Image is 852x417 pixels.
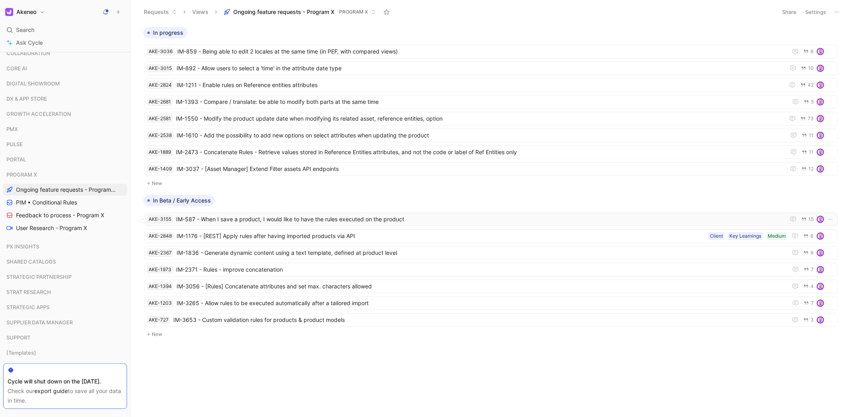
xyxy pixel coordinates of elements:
[16,25,34,35] span: Search
[6,95,47,103] span: DX & APP STORE
[3,37,127,49] a: Ask Cycle
[6,303,50,311] span: STRATEGIC APPS
[149,299,172,307] div: AKE-1203
[176,147,782,157] span: IM-2473 - Concatenate Rules - Retrieve values stored in Reference Entities attributes, and not th...
[177,64,782,73] span: IM-892 - Allow users to select a 'time' in the attribute date type
[802,97,815,106] button: 5
[3,153,127,165] div: PORTAL
[177,47,784,56] span: IM-859 - Being able to edit 2 locales at the same time (in PEF, with compared views)
[802,47,815,56] button: 6
[16,211,104,219] span: Feedback to process - Program X
[3,47,127,59] div: COLLABORATION
[8,377,123,386] div: Cycle will shut down on the [DATE].
[818,66,823,71] img: avatar
[3,93,127,105] div: DX & APP STORE
[810,250,814,255] span: 9
[16,199,77,207] span: PIM • Conditional Rules
[6,171,37,179] span: PROGRAM X
[149,98,171,106] div: AKE-2681
[808,217,814,222] span: 15
[6,273,71,281] span: STRATEGIC PARTNERSHIP
[710,232,723,240] div: Client
[149,316,169,324] div: AKE-727
[799,64,815,73] button: 10
[799,81,815,89] button: 42
[3,301,127,313] div: STRATEGIC APPS
[6,334,30,342] span: SUPPORT
[177,131,782,140] span: IM-1610 - Add the possibility to add new options on select attributes when updating the product
[16,186,116,194] span: Ongoing feature requests - Program X
[144,62,838,75] a: AKE-3015IM-892 - Allow users to select a 'time' in the attribute date type10avatar
[808,66,814,71] span: 10
[173,315,784,325] span: IM-3653 - Custom validation rules for products & product models
[809,150,814,155] span: 11
[799,114,815,123] button: 73
[144,112,838,125] a: AKE-2581IM-1550 - Modify the product update date when modifying its related asset, reference enti...
[811,267,814,272] span: 7
[149,48,173,56] div: AKE-3036
[339,8,368,16] span: PROGRAM X
[149,148,171,156] div: AKE-1889
[3,153,127,168] div: PORTAL
[3,332,127,346] div: SUPPORT
[176,114,781,123] span: IM-1550 - Modify the product update date when modifying its related asset, reference entities, op...
[768,232,786,240] div: Medium
[818,284,823,289] img: avatar
[3,169,127,234] div: PROGRAM XOngoing feature requests - Program XPIM • Conditional RulesFeedback to process - Program...
[802,316,815,324] button: 3
[3,256,127,268] div: SHARED CATALOGS
[176,97,784,107] span: IM-1393 - Compare / translate: be able to modify both parts at the same time
[3,271,127,283] div: STRATEGIC PARTNERSHIP
[149,81,172,89] div: AKE-2824
[3,138,127,153] div: PULSE
[6,349,36,357] span: [Templates]
[3,123,127,135] div: PMX
[802,299,815,308] button: 7
[6,318,73,326] span: SUPPLIER DATA MANAGER
[143,27,187,38] button: In progress
[233,8,334,16] span: Ongoing feature requests - Program X
[6,64,27,72] span: CORE AI
[144,263,838,276] a: AKE-1973IM-2371 - Rules - improve concatenation7avatar
[3,222,127,234] a: User Research - Program X
[6,49,50,57] span: COLLABORATION
[818,99,823,105] img: avatar
[3,271,127,285] div: STRATEGIC PARTNERSHIP
[6,140,23,148] span: PULSE
[144,78,838,92] a: AKE-2824IM-1211 - Enable rules on Reference entities attributes42avatar
[140,195,842,340] div: In Beta / Early AccessNew
[779,6,800,18] button: Share
[3,169,127,181] div: PROGRAM X
[800,215,815,224] button: 15
[144,95,838,109] a: AKE-2681IM-1393 - Compare / translate: be able to modify both parts at the same time5avatar
[177,231,705,241] span: IM-1176 - [REST] Apply rules after having imported products via API
[6,79,60,87] span: DIGITAL SHOWROOM
[3,240,127,252] div: PX INSIGHTS
[3,108,127,122] div: GROWTH ACCELERATION
[144,129,838,142] a: AKE-2538IM-1610 - Add the possibility to add new options on select attributes when updating the p...
[810,234,814,238] span: 6
[811,99,814,104] span: 5
[811,301,814,306] span: 7
[802,282,815,291] button: 4
[177,248,784,258] span: IM-1836 - Generate dynamic content using a text template, defined at product level
[818,216,823,222] img: avatar
[149,249,172,257] div: AKE-2367
[6,155,26,163] span: PORTAL
[143,195,215,206] button: In Beta / Early Access
[220,6,379,18] button: Ongoing feature requests - Program XPROGRAM X
[3,347,127,361] div: [Templates]
[153,197,211,205] span: In Beta / Early Access
[176,214,782,224] span: IM-587 - When I save a product, I would like to have the rules executed on the product
[808,116,814,121] span: 73
[3,108,127,120] div: GROWTH ACCELERATION
[149,232,172,240] div: AKE-2848
[3,286,127,300] div: STRAT RESEARCH
[6,110,71,118] span: GROWTH ACCELERATION
[144,313,838,327] a: AKE-727IM-3653 - Custom validation rules for products & product models3avatar
[144,145,838,159] a: AKE-1889IM-2473 - Concatenate Rules - Retrieve values stored in Reference Entities attributes, an...
[3,332,127,344] div: SUPPORT
[3,347,127,359] div: [Templates]
[3,256,127,270] div: SHARED CATALOGS
[3,123,127,137] div: PMX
